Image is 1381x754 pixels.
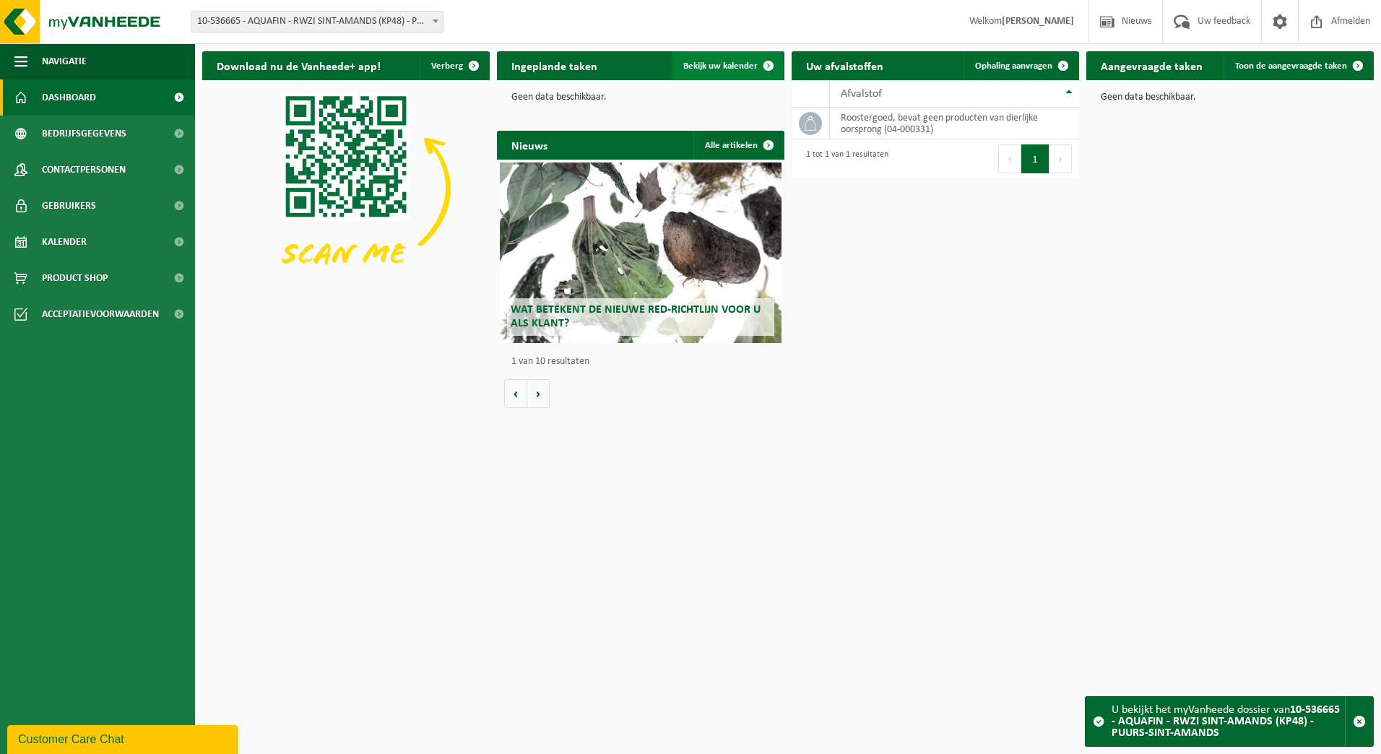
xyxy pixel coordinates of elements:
div: 1 tot 1 van 1 resultaten [799,143,888,175]
span: Gebruikers [42,188,96,224]
h2: Nieuws [497,131,562,159]
a: Bekijk uw kalender [672,51,783,80]
p: 1 van 10 resultaten [511,357,777,367]
a: Ophaling aanvragen [964,51,1078,80]
span: Toon de aangevraagde taken [1235,61,1347,71]
p: Geen data beschikbaar. [1101,92,1359,103]
button: Previous [998,144,1021,173]
span: Dashboard [42,79,96,116]
span: Wat betekent de nieuwe RED-richtlijn voor u als klant? [511,304,761,329]
button: Verberg [420,51,488,80]
span: Ophaling aanvragen [975,61,1052,71]
span: 10-536665 - AQUAFIN - RWZI SINT-AMANDS (KP48) - PUURS-SINT-AMANDS [191,11,443,32]
span: Bedrijfsgegevens [42,116,126,152]
strong: 10-536665 - AQUAFIN - RWZI SINT-AMANDS (KP48) - PUURS-SINT-AMANDS [1112,704,1340,739]
h2: Ingeplande taken [497,51,612,79]
span: Bekijk uw kalender [683,61,758,71]
div: U bekijkt het myVanheede dossier van [1112,697,1345,746]
button: 1 [1021,144,1049,173]
iframe: chat widget [7,722,241,754]
img: Download de VHEPlus App [202,80,490,296]
button: Next [1049,144,1072,173]
button: Volgende [527,379,550,408]
button: Vorige [504,379,527,408]
span: 10-536665 - AQUAFIN - RWZI SINT-AMANDS (KP48) - PUURS-SINT-AMANDS [191,12,443,32]
td: roostergoed, bevat geen producten van dierlijke oorsprong (04-000331) [830,108,1079,139]
span: Contactpersonen [42,152,126,188]
span: Navigatie [42,43,87,79]
a: Wat betekent de nieuwe RED-richtlijn voor u als klant? [500,162,782,343]
h2: Aangevraagde taken [1086,51,1217,79]
a: Alle artikelen [693,131,783,160]
span: Product Shop [42,260,108,296]
span: Kalender [42,224,87,260]
span: Acceptatievoorwaarden [42,296,159,332]
a: Toon de aangevraagde taken [1224,51,1372,80]
span: Verberg [431,61,463,71]
p: Geen data beschikbaar. [511,92,770,103]
strong: [PERSON_NAME] [1002,16,1074,27]
h2: Download nu de Vanheede+ app! [202,51,395,79]
span: Afvalstof [841,88,882,100]
h2: Uw afvalstoffen [792,51,898,79]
